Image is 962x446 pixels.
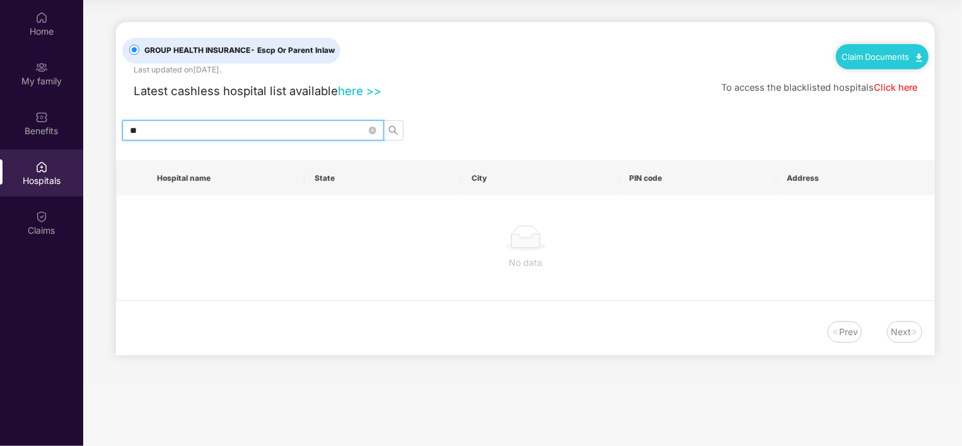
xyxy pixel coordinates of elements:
[369,127,376,134] span: close-circle
[619,161,777,195] th: PIN code
[139,45,340,57] span: GROUP HEALTH INSURANCE
[383,120,403,140] button: search
[35,111,48,123] img: svg+xml;base64,PHN2ZyBpZD0iQmVuZWZpdHMiIHhtbG5zPSJodHRwOi8vd3d3LnczLm9yZy8yMDAwL3N2ZyIgd2lkdGg9Ij...
[787,173,924,183] span: Address
[462,161,620,195] th: City
[35,210,48,223] img: svg+xml;base64,PHN2ZyBpZD0iQ2xhaW0iIHhtbG5zPSJodHRwOi8vd3d3LnczLm9yZy8yMDAwL3N2ZyIgd2lkdGg9IjIwIi...
[157,173,294,183] span: Hospital name
[338,84,381,98] a: here >>
[304,161,462,195] th: State
[832,328,839,336] img: svg+xml;base64,PHN2ZyB4bWxucz0iaHR0cDovL3d3dy53My5vcmcvMjAwMC9zdmciIHdpZHRoPSIxNiIgaGVpZ2h0PSIxNi...
[147,161,304,195] th: Hospital name
[35,61,48,74] img: svg+xml;base64,PHN2ZyB3aWR0aD0iMjAiIGhlaWdodD0iMjAiIHZpZXdCb3g9IjAgMCAyMCAyMCIgZmlsbD0ibm9uZSIgeG...
[369,125,376,137] span: close-circle
[874,82,917,93] a: Click here
[250,45,335,55] span: - Escp Or Parent Inlaw
[777,161,934,195] th: Address
[721,82,874,93] span: To access the blacklisted hospitals
[842,52,922,62] a: Claim Documents
[911,328,919,336] img: svg+xml;base64,PHN2ZyB4bWxucz0iaHR0cDovL3d3dy53My5vcmcvMjAwMC9zdmciIHdpZHRoPSIxNiIgaGVpZ2h0PSIxNi...
[384,125,403,135] span: search
[916,54,922,62] img: svg+xml;base64,PHN2ZyB4bWxucz0iaHR0cDovL3d3dy53My5vcmcvMjAwMC9zdmciIHdpZHRoPSIxMC40IiBoZWlnaHQ9Ij...
[127,256,924,270] div: No data
[839,325,858,339] div: Prev
[35,11,48,24] img: svg+xml;base64,PHN2ZyBpZD0iSG9tZSIgeG1sbnM9Imh0dHA6Ly93d3cudzMub3JnLzIwMDAvc3ZnIiB3aWR0aD0iMjAiIG...
[134,64,221,76] div: Last updated on [DATE] .
[134,84,338,98] span: Latest cashless hospital list available
[891,325,911,339] div: Next
[35,161,48,173] img: svg+xml;base64,PHN2ZyBpZD0iSG9zcGl0YWxzIiB4bWxucz0iaHR0cDovL3d3dy53My5vcmcvMjAwMC9zdmciIHdpZHRoPS...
